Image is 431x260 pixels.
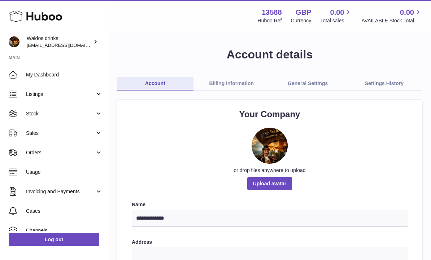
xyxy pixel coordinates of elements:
[26,91,95,98] span: Listings
[132,239,408,246] label: Address
[26,71,103,78] span: My Dashboard
[26,227,103,234] span: Channels
[26,188,95,195] span: Invoicing and Payments
[296,8,311,17] strong: GBP
[258,17,282,24] div: Huboo Ref
[330,8,344,17] span: 0.00
[27,35,92,49] div: Waldos drinks
[320,17,352,24] span: Total sales
[9,233,99,246] a: Log out
[361,8,422,24] a: 0.00 AVAILABLE Stock Total
[291,17,312,24] div: Currency
[117,47,422,62] h1: Account details
[361,17,422,24] span: AVAILABLE Stock Total
[262,8,282,17] strong: 13588
[132,109,408,120] h2: Your Company
[252,128,288,164] img: IMG-20240516-WA0001.jpeg
[26,149,95,156] span: Orders
[247,177,292,190] span: Upload avatar
[117,77,193,91] a: Account
[26,169,103,176] span: Usage
[193,77,270,91] a: Billing Information
[26,130,95,137] span: Sales
[400,8,414,17] span: 0.00
[132,167,408,174] div: or drop files anywhere to upload
[27,42,106,48] span: [EMAIL_ADDRESS][DOMAIN_NAME]
[270,77,346,91] a: General Settings
[132,201,408,208] label: Name
[320,8,352,24] a: 0.00 Total sales
[9,36,19,47] img: sales@tradingpostglobal.com
[26,208,103,215] span: Cases
[346,77,423,91] a: Settings History
[26,110,95,117] span: Stock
